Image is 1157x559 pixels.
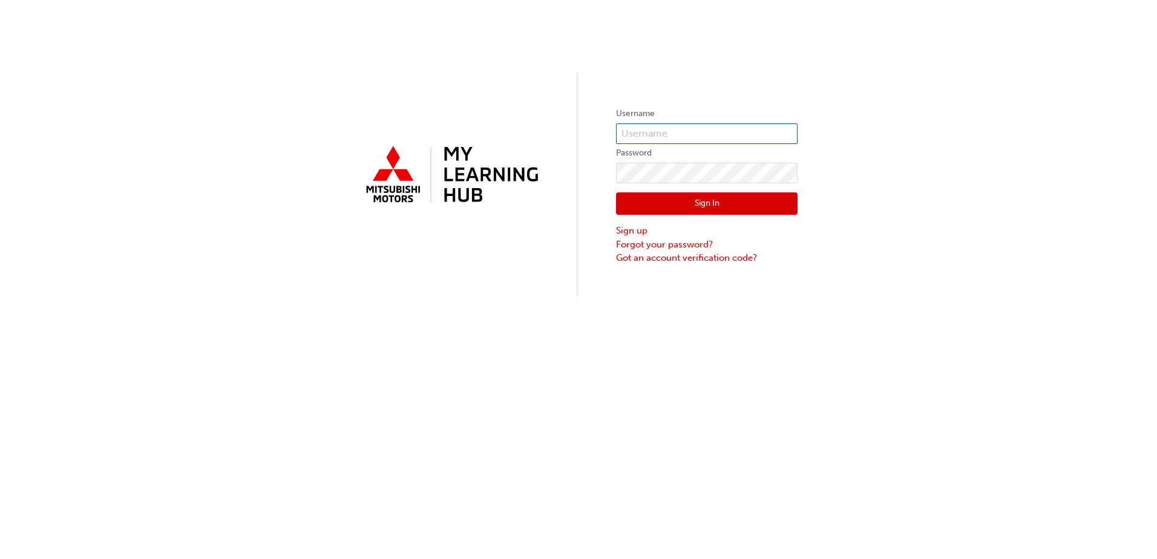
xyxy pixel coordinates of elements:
label: Password [616,146,798,160]
a: Sign up [616,224,798,238]
img: mmal [359,141,541,210]
button: Sign In [616,192,798,215]
label: Username [616,106,798,121]
a: Forgot your password? [616,238,798,252]
a: Got an account verification code? [616,251,798,265]
input: Username [616,123,798,144]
